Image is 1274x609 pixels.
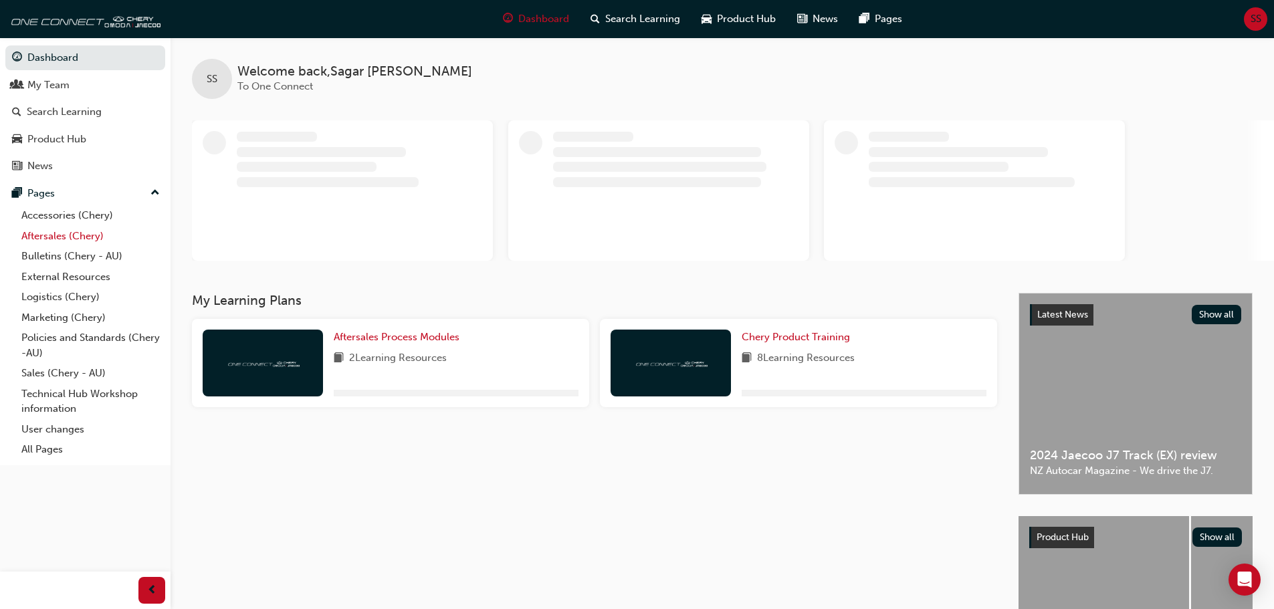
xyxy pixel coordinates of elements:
span: pages-icon [12,188,22,200]
button: SS [1244,7,1267,31]
span: 2024 Jaecoo J7 Track (EX) review [1030,448,1241,463]
div: News [27,158,53,174]
h3: My Learning Plans [192,293,997,308]
button: Pages [5,181,165,206]
span: Aftersales Process Modules [334,331,459,343]
span: people-icon [12,80,22,92]
span: 8 Learning Resources [757,350,855,367]
span: book-icon [742,350,752,367]
a: Accessories (Chery) [16,205,165,226]
div: Product Hub [27,132,86,147]
img: oneconnect [226,356,300,369]
span: Product Hub [1037,531,1089,543]
span: NZ Autocar Magazine - We drive the J7. [1030,463,1241,479]
a: Sales (Chery - AU) [16,363,165,384]
span: Search Learning [605,11,680,27]
span: Pages [875,11,902,27]
span: Dashboard [518,11,569,27]
span: guage-icon [503,11,513,27]
span: car-icon [702,11,712,27]
a: Latest NewsShow all [1030,304,1241,326]
a: Aftersales (Chery) [16,226,165,247]
a: Logistics (Chery) [16,287,165,308]
a: Policies and Standards (Chery -AU) [16,328,165,363]
a: Product Hub [5,127,165,152]
a: Search Learning [5,100,165,124]
button: DashboardMy TeamSearch LearningProduct HubNews [5,43,165,181]
a: Chery Product Training [742,330,855,345]
a: All Pages [16,439,165,460]
img: oneconnect [634,356,708,369]
span: 2 Learning Resources [349,350,447,367]
span: News [813,11,838,27]
a: guage-iconDashboard [492,5,580,33]
a: External Resources [16,267,165,287]
span: Welcome back , Sagar [PERSON_NAME] [237,64,472,80]
a: news-iconNews [786,5,849,33]
a: My Team [5,73,165,98]
span: SS [207,72,217,87]
span: Product Hub [717,11,776,27]
span: search-icon [12,106,21,118]
a: Technical Hub Workshop information [16,384,165,419]
span: book-icon [334,350,344,367]
button: Show all [1192,305,1242,324]
a: Product HubShow all [1029,527,1242,548]
span: news-icon [12,160,22,172]
span: guage-icon [12,52,22,64]
span: car-icon [12,134,22,146]
span: Latest News [1037,309,1088,320]
span: Chery Product Training [742,331,850,343]
div: Pages [27,186,55,201]
span: news-icon [797,11,807,27]
button: Show all [1192,527,1243,547]
a: Aftersales Process Modules [334,330,465,345]
div: My Team [27,78,70,93]
span: SS [1251,11,1261,27]
a: search-iconSearch Learning [580,5,691,33]
span: To One Connect [237,80,313,92]
span: pages-icon [859,11,869,27]
span: up-icon [150,185,160,202]
span: prev-icon [147,582,157,599]
a: Marketing (Chery) [16,308,165,328]
div: Search Learning [27,104,102,120]
a: Dashboard [5,45,165,70]
span: search-icon [591,11,600,27]
a: car-iconProduct Hub [691,5,786,33]
a: Latest NewsShow all2024 Jaecoo J7 Track (EX) reviewNZ Autocar Magazine - We drive the J7. [1019,293,1253,495]
div: Open Intercom Messenger [1229,564,1261,596]
a: pages-iconPages [849,5,913,33]
img: oneconnect [7,5,161,32]
a: User changes [16,419,165,440]
a: News [5,154,165,178]
a: Bulletins (Chery - AU) [16,246,165,267]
